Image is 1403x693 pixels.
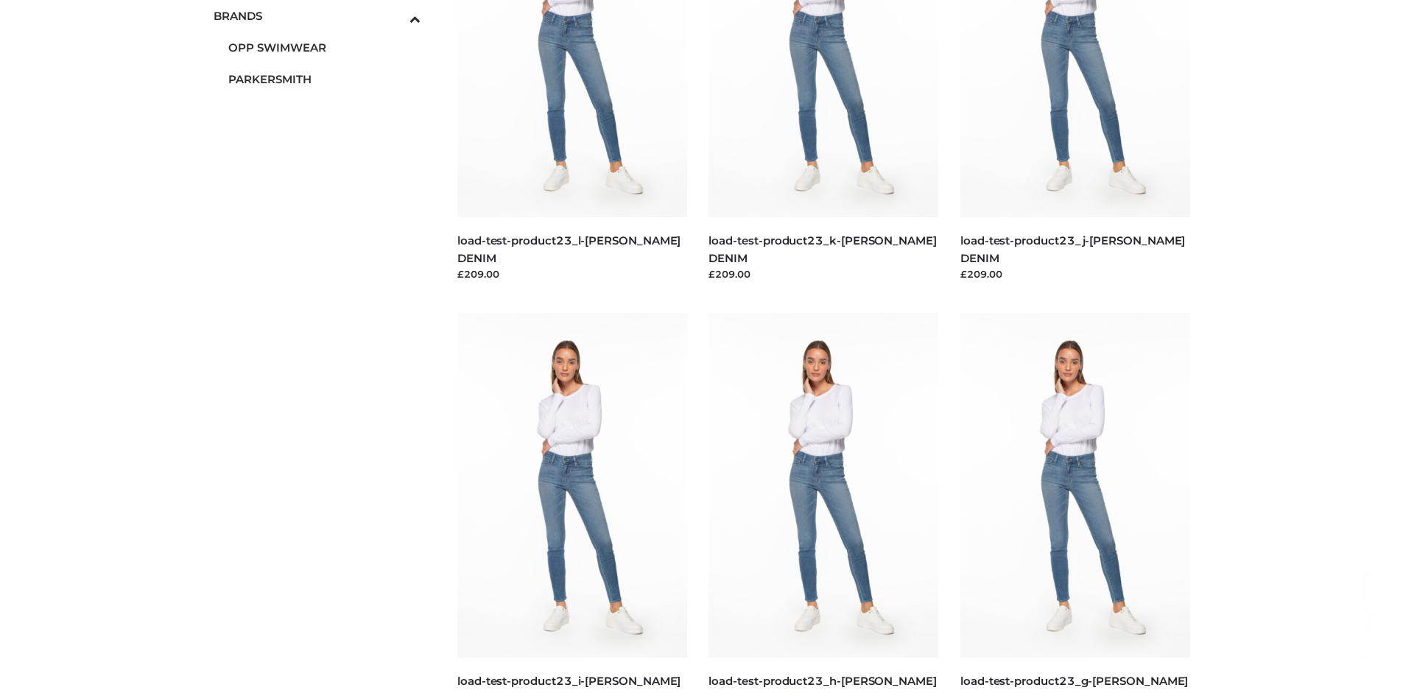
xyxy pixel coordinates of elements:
[1348,594,1385,630] span: Back to top
[228,39,421,56] span: OPP SWIMWEAR
[228,32,421,63] a: OPP SWIMWEAR
[457,267,687,281] div: £209.00
[228,71,421,88] span: PARKERSMITH
[708,267,938,281] div: £209.00
[228,63,421,95] a: PARKERSMITH
[457,233,681,264] a: load-test-product23_l-[PERSON_NAME] DENIM
[960,233,1185,264] a: load-test-product23_j-[PERSON_NAME] DENIM
[960,267,1190,281] div: £209.00
[708,233,936,264] a: load-test-product23_k-[PERSON_NAME] DENIM
[214,7,421,24] span: BRANDS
